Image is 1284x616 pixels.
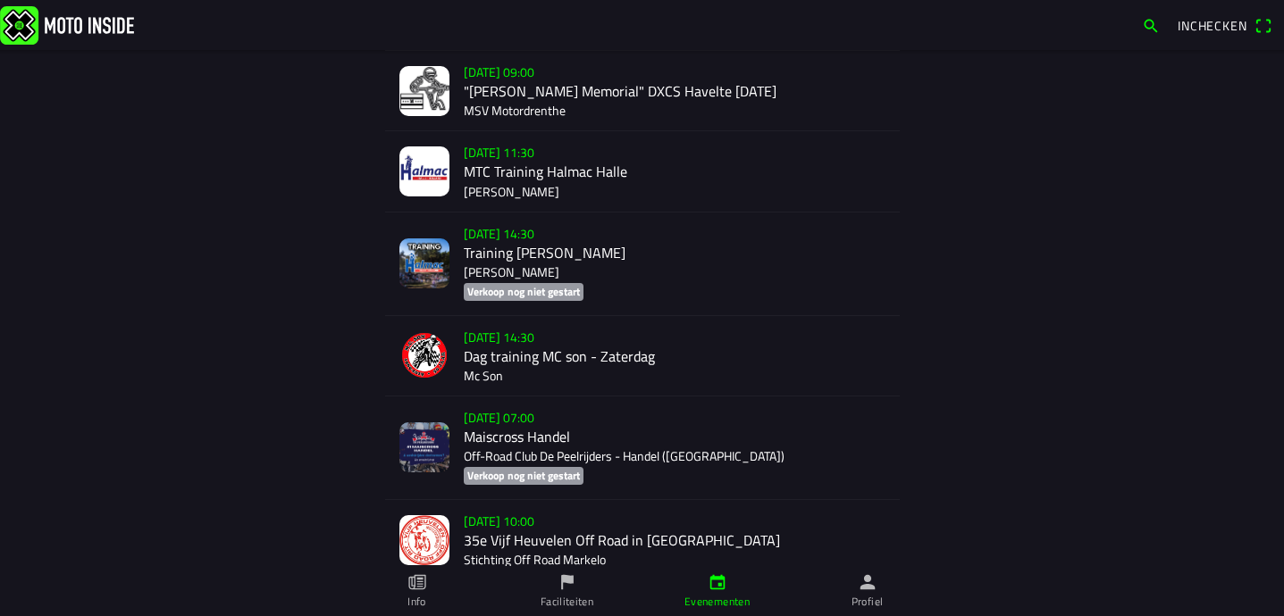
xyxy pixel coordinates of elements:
a: [DATE] 14:30Training [PERSON_NAME][PERSON_NAME]Verkoop nog niet gestart [385,212,900,316]
img: w5xznwbrPMUGQxCx6SLC4sB6EgMurxnB4Y1T7tx4.png [399,422,449,472]
a: [DATE] 10:0035e Vijf Heuvelen Off Road in [GEOGRAPHIC_DATA]Stichting Off Road Markelo [385,500,900,580]
a: [DATE] 14:30Dag training MC son - ZaterdagMc Son [385,316,900,396]
ion-label: Info [407,594,425,610]
img: nUvh5JkSQmmW2HJEMSkwDJSJ4FfGRWewn1JIy8H7.jpg [399,146,449,196]
span: Inchecken [1178,16,1247,35]
ion-icon: calendar [708,572,727,592]
a: search [1133,10,1169,40]
a: Incheckenqr scanner [1169,10,1280,40]
ion-icon: person [858,572,877,592]
img: sfRBxcGZmvZ0K6QUyq9TbY0sbKJYVDoKWVN9jkDZ.png [399,330,449,380]
a: [DATE] 11:30MTC Training Halmac Halle[PERSON_NAME] [385,131,900,212]
a: [DATE] 07:00Maiscross HandelOff-Road Club De Peelrijders - Handel ([GEOGRAPHIC_DATA])Verkoop nog ... [385,396,900,500]
a: [DATE] 09:00"[PERSON_NAME] Memorial" DXCS Havelte [DATE]MSV Motordrenthe [385,51,900,131]
ion-icon: paper [407,572,427,592]
img: N3lxsS6Zhak3ei5Q5MtyPEvjHqMuKUUTBqHB2i4g.png [399,238,449,288]
img: s4AcrYMSiCGV2JtRADuiX8iGqUdYBWZIKJSM0rGg.jpg [399,515,449,565]
img: eE8eKWaKS88NFqIiIaP78NkEVkCDkfHC0M11gaXO.jpg [399,66,449,116]
ion-label: Faciliteiten [541,594,593,610]
ion-label: Evenementen [684,594,750,610]
ion-icon: flag [558,572,577,592]
ion-label: Profiel [852,594,884,610]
